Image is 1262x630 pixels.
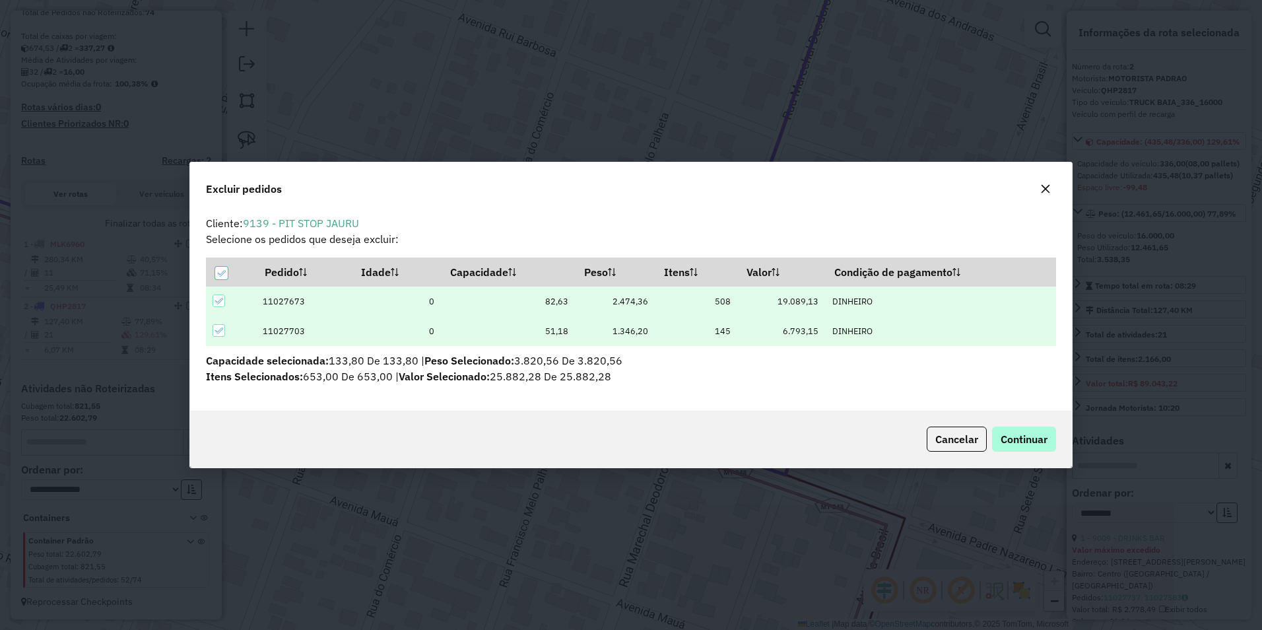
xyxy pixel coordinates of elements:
td: 1.346,20 [576,316,655,346]
th: Valor [737,258,825,286]
span: Valor Selecionado: [399,370,490,383]
td: 2.474,36 [576,287,655,316]
td: 11027703 [256,316,352,346]
td: DINHEIRO [825,316,1056,346]
th: Idade [352,258,441,286]
td: 51,18 [441,316,575,346]
p: 25.882,28 De 25.882,28 [206,368,1056,384]
td: 11027673 [256,287,352,316]
a: 9139 - PIT STOP JAURU [243,217,359,230]
span: Capacidade selecionada: [206,354,329,367]
th: Capacidade [441,258,575,286]
p: 133,80 De 133,80 | 3.820,56 De 3.820,56 [206,353,1056,368]
button: Continuar [992,427,1056,452]
span: 653,00 De 653,00 | [206,370,399,383]
span: Itens Selecionados: [206,370,303,383]
span: Cancelar [935,433,978,446]
p: Selecione os pedidos que deseja excluir: [206,231,1056,247]
th: Condição de pagamento [825,258,1056,286]
td: 508 [655,287,737,316]
td: 145 [655,316,737,346]
span: Excluir pedidos [206,181,282,197]
th: Peso [576,258,655,286]
td: 6.793,15 [737,316,825,346]
td: 19.089,13 [737,287,825,316]
span: Peso Selecionado: [424,354,514,367]
span: Continuar [1001,433,1047,446]
td: 0 [352,316,441,346]
td: DINHEIRO [825,287,1056,316]
th: Itens [655,258,737,286]
th: Pedido [256,258,352,286]
td: 0 [352,287,441,316]
button: Cancelar [927,427,987,452]
td: 82,63 [441,287,575,316]
span: Cliente: [206,217,359,230]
